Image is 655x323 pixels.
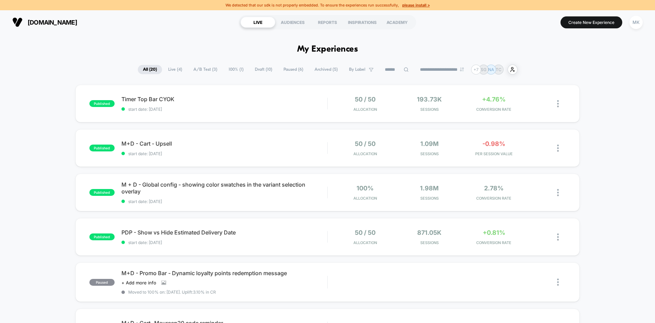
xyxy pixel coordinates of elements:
div: INSPIRATIONS [345,17,380,28]
span: +4.76% [482,96,506,103]
button: Create New Experience [561,16,622,28]
span: 50 / 50 [355,96,376,103]
span: Allocation [353,151,377,156]
span: published [89,100,115,107]
span: 2.78% [484,185,504,192]
span: Allocation [353,240,377,245]
p: TC [496,67,501,72]
span: Sessions [399,240,460,245]
span: paused [89,279,115,286]
span: PER SESSION VALUE [463,151,524,156]
p: NA [488,67,494,72]
span: Allocation [353,107,377,112]
span: 871.05k [417,229,441,236]
img: Visually logo [12,17,23,27]
div: ACADEMY [380,17,414,28]
img: close [557,100,559,107]
span: 50 / 50 [355,229,376,236]
p: SG [481,67,486,72]
span: Live ( 4 ) [163,65,187,74]
div: + 7 [471,65,481,75]
span: start date: [DATE] [121,151,327,156]
span: Paused ( 6 ) [278,65,308,74]
span: Draft ( 10 ) [250,65,277,74]
span: Sessions [399,107,460,112]
span: + Add more info [121,280,156,285]
span: All ( 20 ) [138,65,162,74]
span: +0.81% [483,229,505,236]
span: Archived ( 5 ) [309,65,343,74]
img: close [557,189,559,196]
span: start date: [DATE] [121,240,327,245]
span: Sessions [399,196,460,201]
span: M+D - Promo Bar - Dynamic loyalty points redemption message [121,270,327,277]
div: REPORTS [310,17,345,28]
span: [DOMAIN_NAME] [28,19,77,26]
span: -0.98% [482,140,505,147]
span: A/B Test ( 3 ) [188,65,222,74]
span: 50 / 50 [355,140,376,147]
span: CONVERSION RATE [463,107,524,112]
button: [DOMAIN_NAME] [10,17,79,28]
span: published [89,189,115,196]
div: MK [629,16,643,29]
button: MK [627,15,645,29]
span: 193.73k [417,96,442,103]
div: AUDIENCES [275,17,310,28]
span: PDP - Show vs Hide Estimated Delivery Date [121,229,327,236]
h1: My Experiences [297,44,358,54]
img: close [557,145,559,152]
span: published [89,145,115,151]
img: end [460,67,464,71]
span: Moved to 100% on: [DATE] . Uplift: 3.10% in CR [128,290,216,295]
span: M + D - Global config - showing color swatches in the variant selection overlay [121,181,327,195]
span: 1.98M [420,185,439,192]
span: CONVERSION RATE [463,240,524,245]
div: LIVE [241,17,275,28]
span: By Label [349,67,365,72]
span: Timer Top Bar CYOK [121,96,327,103]
span: start date: [DATE] [121,107,327,112]
span: M+D - Cart - Upsell [121,140,327,147]
span: Allocation [353,196,377,201]
span: published [89,233,115,240]
span: 100% ( 1 ) [223,65,249,74]
span: CONVERSION RATE [463,196,524,201]
span: Sessions [399,151,460,156]
img: close [557,233,559,241]
img: close [557,279,559,286]
u: please install > [402,3,430,8]
span: 1.09M [420,140,439,147]
span: start date: [DATE] [121,199,327,204]
span: 100% [356,185,374,192]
